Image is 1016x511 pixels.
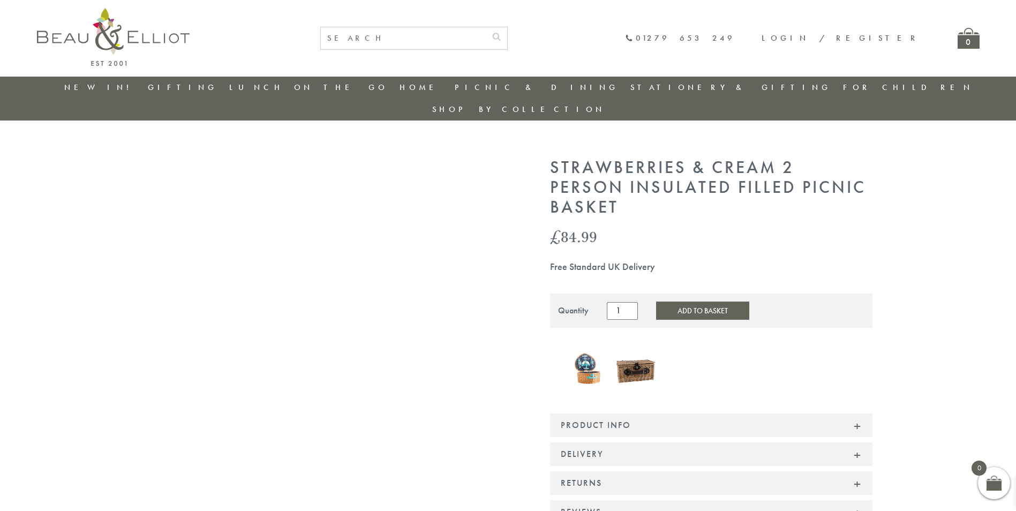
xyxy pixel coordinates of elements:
[550,471,872,495] div: Returns
[566,350,606,392] a: 2 Person Heart Shape Picnic Basket
[550,226,597,247] bdi: 84.99
[229,82,388,93] a: Lunch On The Go
[148,82,217,93] a: Gifting
[762,33,920,43] a: Login / Register
[400,82,442,93] a: Home
[656,302,749,320] button: Add to Basket
[432,104,605,115] a: Shop by collection
[607,302,638,319] input: Product quantity
[550,226,561,247] span: £
[455,82,619,93] a: Picnic & Dining
[843,82,973,93] a: For Children
[550,414,872,437] div: Product Info
[958,28,980,49] a: 0
[64,82,136,93] a: New in!
[558,306,589,315] div: Quantity
[550,442,872,466] div: Delivery
[972,461,987,476] span: 0
[625,34,735,43] a: 01279 653 249
[321,27,486,49] input: SEARCH
[550,158,872,217] h1: Strawberries & Cream 2 Person Insulated Filled Picnic Basket
[630,82,831,93] a: Stationery & Gifting
[37,8,190,66] img: logo
[566,350,606,389] img: 2 Person Heart Shape Picnic Basket
[550,261,872,273] p: Free Standard UK Delivery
